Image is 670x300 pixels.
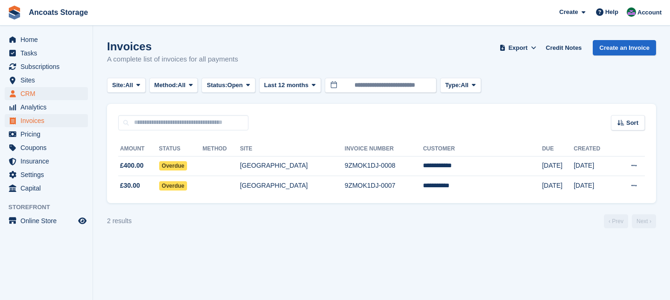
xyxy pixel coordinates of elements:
[159,142,203,157] th: Status
[20,182,76,195] span: Capital
[8,203,93,212] span: Storefront
[120,181,140,191] span: £30.00
[5,33,88,46] a: menu
[637,8,662,17] span: Account
[228,81,243,90] span: Open
[497,40,538,55] button: Export
[20,74,76,87] span: Sites
[20,47,76,60] span: Tasks
[20,87,76,100] span: CRM
[593,40,656,55] a: Create an Invoice
[107,40,238,53] h1: Invoices
[201,78,255,93] button: Status: Open
[207,81,227,90] span: Status:
[5,182,88,195] a: menu
[240,176,345,196] td: [GEOGRAPHIC_DATA]
[240,142,345,157] th: Site
[149,78,198,93] button: Method: All
[20,101,76,114] span: Analytics
[5,128,88,141] a: menu
[574,176,615,196] td: [DATE]
[632,214,656,228] a: Next
[154,81,178,90] span: Method:
[626,118,638,128] span: Sort
[345,156,423,176] td: 9ZMOK1DJ-0008
[20,33,76,46] span: Home
[264,81,308,90] span: Last 12 months
[159,161,188,170] span: Overdue
[345,142,423,157] th: Invoice Number
[542,142,574,157] th: Due
[20,141,76,154] span: Coupons
[440,78,481,93] button: Type: All
[602,214,658,228] nav: Page
[20,214,76,227] span: Online Store
[423,142,542,157] th: Customer
[605,7,618,17] span: Help
[5,87,88,100] a: menu
[107,54,238,65] p: A complete list of invoices for all payments
[125,81,133,90] span: All
[120,161,144,170] span: £400.00
[5,214,88,227] a: menu
[107,216,132,226] div: 2 results
[461,81,469,90] span: All
[5,74,88,87] a: menu
[5,114,88,127] a: menu
[445,81,461,90] span: Type:
[542,156,574,176] td: [DATE]
[5,60,88,73] a: menu
[112,81,125,90] span: Site:
[5,168,88,181] a: menu
[20,128,76,141] span: Pricing
[509,43,528,53] span: Export
[20,60,76,73] span: Subscriptions
[118,142,159,157] th: Amount
[542,40,585,55] a: Credit Notes
[159,181,188,191] span: Overdue
[7,6,21,20] img: stora-icon-8386f47178a22dfd0bd8f6a31ec36ba5ce8667c1dd55bd0f319d3a0aa187defe.svg
[574,156,615,176] td: [DATE]
[345,176,423,196] td: 9ZMOK1DJ-0007
[20,168,76,181] span: Settings
[20,114,76,127] span: Invoices
[178,81,186,90] span: All
[240,156,345,176] td: [GEOGRAPHIC_DATA]
[5,47,88,60] a: menu
[542,176,574,196] td: [DATE]
[604,214,628,228] a: Previous
[559,7,578,17] span: Create
[5,141,88,154] a: menu
[25,5,92,20] a: Ancoats Storage
[202,142,240,157] th: Method
[259,78,321,93] button: Last 12 months
[20,155,76,168] span: Insurance
[5,155,88,168] a: menu
[77,215,88,226] a: Preview store
[5,101,88,114] a: menu
[107,78,146,93] button: Site: All
[574,142,615,157] th: Created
